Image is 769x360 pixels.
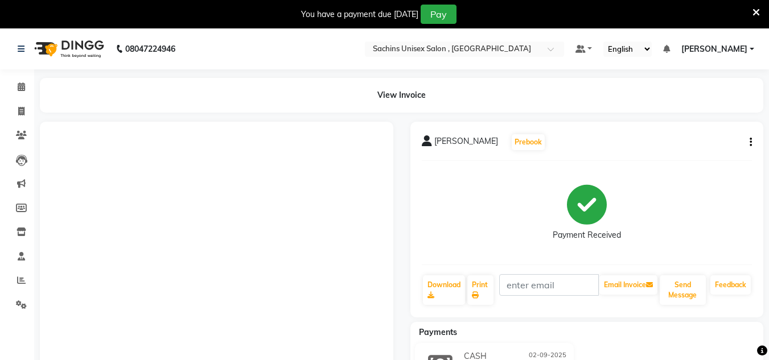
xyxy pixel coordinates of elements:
[467,275,494,305] a: Print
[660,275,706,305] button: Send Message
[301,9,418,20] div: You have a payment due [DATE]
[599,275,657,295] button: Email Invoice
[423,275,465,305] a: Download
[681,43,747,55] span: [PERSON_NAME]
[421,5,457,24] button: Pay
[710,275,751,295] a: Feedback
[125,33,175,65] b: 08047224946
[512,134,545,150] button: Prebook
[29,33,107,65] img: logo
[419,327,457,337] span: Payments
[434,135,498,151] span: [PERSON_NAME]
[553,229,621,241] div: Payment Received
[499,274,599,296] input: enter email
[40,78,763,113] div: View Invoice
